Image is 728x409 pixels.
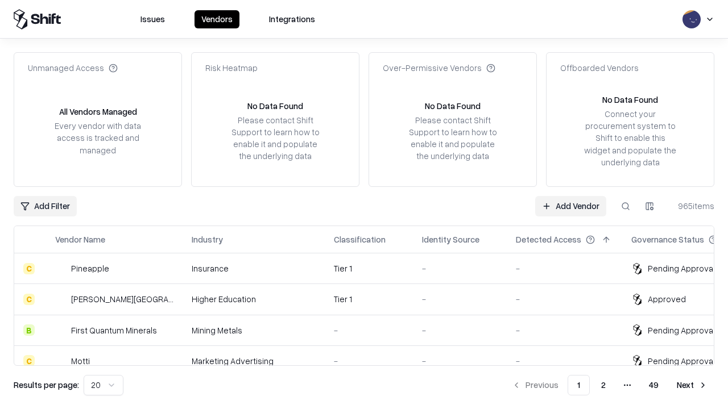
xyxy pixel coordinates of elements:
[383,62,495,74] div: Over-Permissive Vendors
[535,196,606,216] a: Add Vendor
[71,355,90,367] div: Motti
[669,200,714,212] div: 965 items
[516,233,581,245] div: Detected Access
[195,10,239,28] button: Vendors
[228,114,322,162] div: Please contact Shift Support to learn how to enable it and populate the underlying data
[422,262,498,274] div: -
[71,262,109,274] div: Pineapple
[648,262,715,274] div: Pending Approval
[55,233,105,245] div: Vendor Name
[516,324,613,336] div: -
[422,324,498,336] div: -
[23,294,35,305] div: C
[262,10,322,28] button: Integrations
[23,355,35,366] div: C
[71,324,157,336] div: First Quantum Minerals
[648,324,715,336] div: Pending Approval
[23,263,35,274] div: C
[422,293,498,305] div: -
[422,355,498,367] div: -
[568,375,590,395] button: 1
[14,196,77,216] button: Add Filter
[51,120,145,156] div: Every vendor with data access is tracked and managed
[516,293,613,305] div: -
[516,262,613,274] div: -
[334,262,404,274] div: Tier 1
[192,233,223,245] div: Industry
[59,106,137,118] div: All Vendors Managed
[28,62,118,74] div: Unmanaged Access
[55,294,67,305] img: Reichman University
[592,375,615,395] button: 2
[14,379,79,391] p: Results per page:
[192,293,316,305] div: Higher Education
[55,324,67,336] img: First Quantum Minerals
[425,100,481,112] div: No Data Found
[247,100,303,112] div: No Data Found
[631,233,704,245] div: Governance Status
[23,324,35,336] div: B
[406,114,500,162] div: Please contact Shift Support to learn how to enable it and populate the underlying data
[205,62,258,74] div: Risk Heatmap
[602,94,658,106] div: No Data Found
[334,355,404,367] div: -
[192,355,316,367] div: Marketing Advertising
[422,233,479,245] div: Identity Source
[640,375,668,395] button: 49
[505,375,714,395] nav: pagination
[334,293,404,305] div: Tier 1
[55,355,67,366] img: Motti
[192,324,316,336] div: Mining Metals
[648,355,715,367] div: Pending Approval
[670,375,714,395] button: Next
[71,293,173,305] div: [PERSON_NAME][GEOGRAPHIC_DATA]
[583,108,677,168] div: Connect your procurement system to Shift to enable this widget and populate the underlying data
[648,293,686,305] div: Approved
[560,62,639,74] div: Offboarded Vendors
[334,324,404,336] div: -
[55,263,67,274] img: Pineapple
[516,355,613,367] div: -
[192,262,316,274] div: Insurance
[334,233,386,245] div: Classification
[134,10,172,28] button: Issues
